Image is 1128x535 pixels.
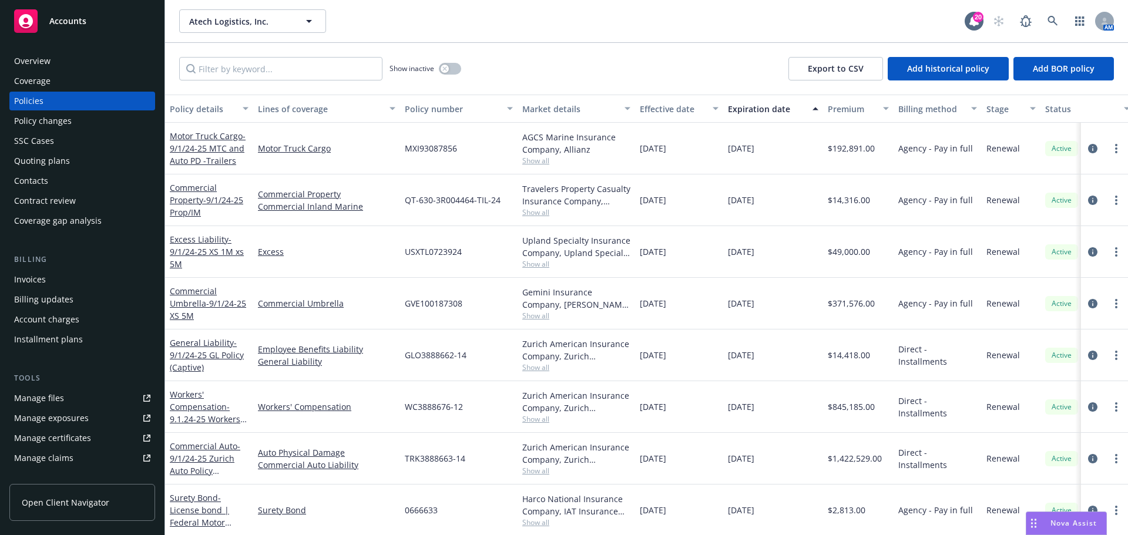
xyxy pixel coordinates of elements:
[14,290,73,309] div: Billing updates
[9,290,155,309] a: Billing updates
[179,9,326,33] button: Atech Logistics, Inc.
[14,112,72,130] div: Policy changes
[1086,297,1100,311] a: circleInformation
[723,95,823,123] button: Expiration date
[640,142,666,154] span: [DATE]
[258,245,395,258] a: Excess
[522,311,630,321] span: Show all
[14,52,51,70] div: Overview
[1086,503,1100,517] a: circleInformation
[1013,57,1114,80] button: Add BOR policy
[1050,143,1073,154] span: Active
[898,103,964,115] div: Billing method
[170,337,244,373] a: General Liability
[1026,512,1041,534] div: Drag to move
[522,493,630,517] div: Harco National Insurance Company, IAT Insurance Group
[258,343,395,355] a: Employee Benefits Liability
[986,297,1020,309] span: Renewal
[9,469,155,487] a: Manage BORs
[258,188,395,200] a: Commercial Property
[640,349,666,361] span: [DATE]
[986,245,1020,258] span: Renewal
[898,194,973,206] span: Agency - Pay in full
[9,52,155,70] a: Overview
[405,142,457,154] span: MXI93087856
[986,452,1020,465] span: Renewal
[728,194,754,206] span: [DATE]
[640,194,666,206] span: [DATE]
[828,103,876,115] div: Premium
[170,285,246,321] a: Commercial Umbrella
[522,183,630,207] div: Travelers Property Casualty Insurance Company, Travelers Insurance
[986,504,1020,516] span: Renewal
[522,259,630,269] span: Show all
[405,245,462,258] span: USXTL0723924
[14,191,76,210] div: Contract review
[898,395,977,419] span: Direct - Installments
[522,131,630,156] div: AGCS Marine Insurance Company, Allianz
[1086,245,1100,259] a: circleInformation
[258,297,395,309] a: Commercial Umbrella
[14,310,79,329] div: Account charges
[522,441,630,466] div: Zurich American Insurance Company, Zurich Insurance Group
[1050,453,1073,464] span: Active
[1050,505,1073,516] span: Active
[390,63,434,73] span: Show inactive
[170,298,246,321] span: - 9/1/24-25 XS 5M
[9,310,155,329] a: Account charges
[258,142,395,154] a: Motor Truck Cargo
[14,211,102,230] div: Coverage gap analysis
[1086,142,1100,156] a: circleInformation
[14,389,64,408] div: Manage files
[1068,9,1092,33] a: Switch app
[9,254,155,265] div: Billing
[640,245,666,258] span: [DATE]
[518,95,635,123] button: Market details
[1109,142,1123,156] a: more
[522,338,630,362] div: Zurich American Insurance Company, Zurich Insurance Group, Artex risk
[823,95,894,123] button: Premium
[49,16,86,26] span: Accounts
[9,112,155,130] a: Policy changes
[788,57,883,80] button: Export to CSV
[405,401,463,413] span: WC3888676-12
[14,469,69,487] div: Manage BORs
[986,194,1020,206] span: Renewal
[986,349,1020,361] span: Renewal
[9,449,155,467] a: Manage claims
[640,452,666,465] span: [DATE]
[522,414,630,424] span: Show all
[258,459,395,471] a: Commercial Auto Liability
[1086,348,1100,362] a: circleInformation
[640,504,666,516] span: [DATE]
[9,409,155,428] span: Manage exposures
[973,12,983,22] div: 20
[405,504,438,516] span: 0666633
[405,103,500,115] div: Policy number
[898,446,977,471] span: Direct - Installments
[1050,350,1073,361] span: Active
[828,245,870,258] span: $49,000.00
[14,92,43,110] div: Policies
[828,142,875,154] span: $192,891.00
[986,142,1020,154] span: Renewal
[1109,452,1123,466] a: more
[894,95,982,123] button: Billing method
[1014,9,1038,33] a: Report a Bug
[14,330,83,349] div: Installment plans
[170,440,240,489] a: Commercial Auto
[14,132,54,150] div: SSC Cases
[9,211,155,230] a: Coverage gap analysis
[165,95,253,123] button: Policy details
[828,452,882,465] span: $1,422,529.00
[1109,348,1123,362] a: more
[22,496,109,509] span: Open Client Navigator
[170,130,246,166] a: Motor Truck Cargo
[14,449,73,467] div: Manage claims
[9,372,155,384] div: Tools
[1050,247,1073,257] span: Active
[170,130,246,166] span: - 9/1/24-25 MTC and Auto PD -Trailers
[1109,297,1123,311] a: more
[9,270,155,289] a: Invoices
[9,132,155,150] a: SSC Cases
